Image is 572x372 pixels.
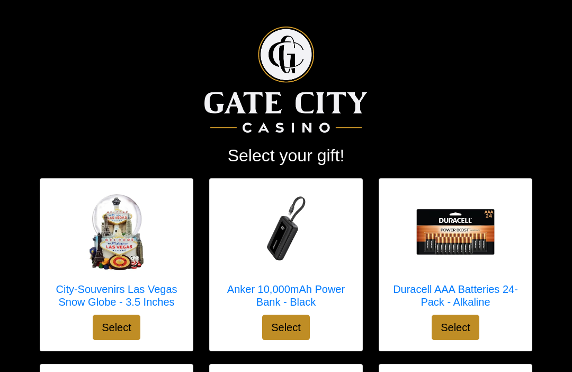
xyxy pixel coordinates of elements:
[204,27,367,133] img: Logo
[220,189,352,315] a: Anker 10,000mAh Power Bank - Black Anker 10,000mAh Power Bank - Black
[40,145,532,166] h2: Select your gift!
[51,189,182,315] a: City-Souvenirs Las Vegas Snow Globe - 3.5 Inches City-Souvenirs Las Vegas Snow Globe - 3.5 Inches
[390,189,521,315] a: Duracell AAA Batteries 24-Pack - Alkaline Duracell AAA Batteries 24-Pack - Alkaline
[432,315,479,340] button: Select
[413,189,498,274] img: Duracell AAA Batteries 24-Pack - Alkaline
[93,315,140,340] button: Select
[262,315,310,340] button: Select
[390,283,521,308] h5: Duracell AAA Batteries 24-Pack - Alkaline
[51,283,182,308] h5: City-Souvenirs Las Vegas Snow Globe - 3.5 Inches
[74,189,159,274] img: City-Souvenirs Las Vegas Snow Globe - 3.5 Inches
[220,283,352,308] h5: Anker 10,000mAh Power Bank - Black
[244,189,328,274] img: Anker 10,000mAh Power Bank - Black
